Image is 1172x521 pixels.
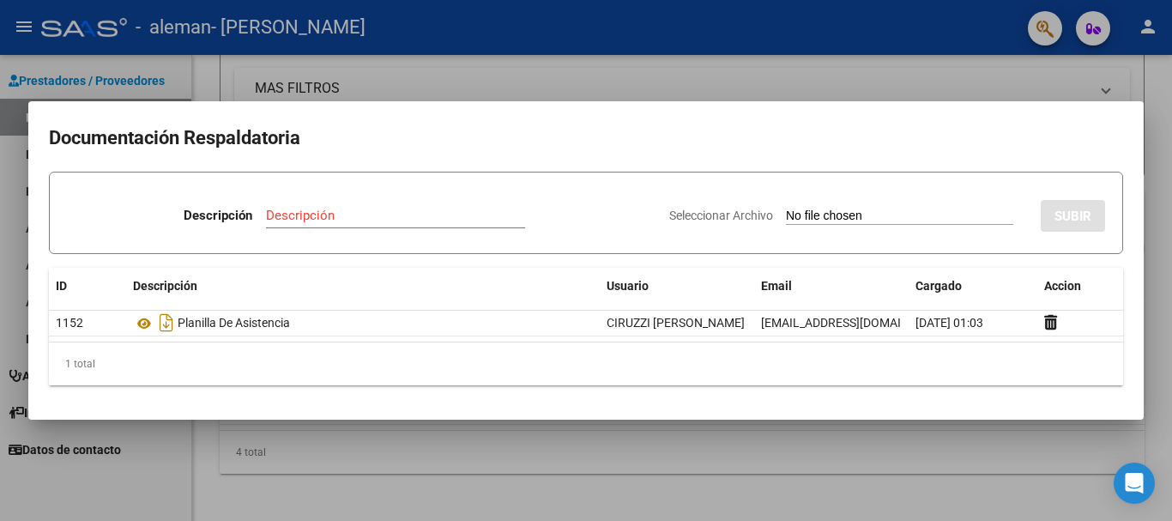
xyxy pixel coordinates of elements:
[915,316,983,330] span: [DATE] 01:03
[761,279,792,293] span: Email
[49,342,1123,385] div: 1 total
[133,279,197,293] span: Descripción
[909,268,1037,305] datatable-header-cell: Cargado
[754,268,909,305] datatable-header-cell: Email
[49,268,126,305] datatable-header-cell: ID
[915,279,962,293] span: Cargado
[761,316,951,330] span: [EMAIL_ADDRESS][DOMAIN_NAME]
[49,122,1123,154] h2: Documentación Respaldatoria
[1054,209,1091,224] span: SUBIR
[607,279,649,293] span: Usuario
[184,206,252,226] p: Descripción
[607,316,745,330] span: CIRUZZI [PERSON_NAME]
[133,309,593,336] div: Planilla De Asistencia
[1037,268,1123,305] datatable-header-cell: Accion
[1114,463,1155,504] div: Open Intercom Messenger
[1041,200,1105,232] button: SUBIR
[1044,279,1081,293] span: Accion
[600,268,754,305] datatable-header-cell: Usuario
[56,316,83,330] span: 1152
[155,309,178,336] i: Descargar documento
[56,279,67,293] span: ID
[669,209,773,222] span: Seleccionar Archivo
[126,268,600,305] datatable-header-cell: Descripción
